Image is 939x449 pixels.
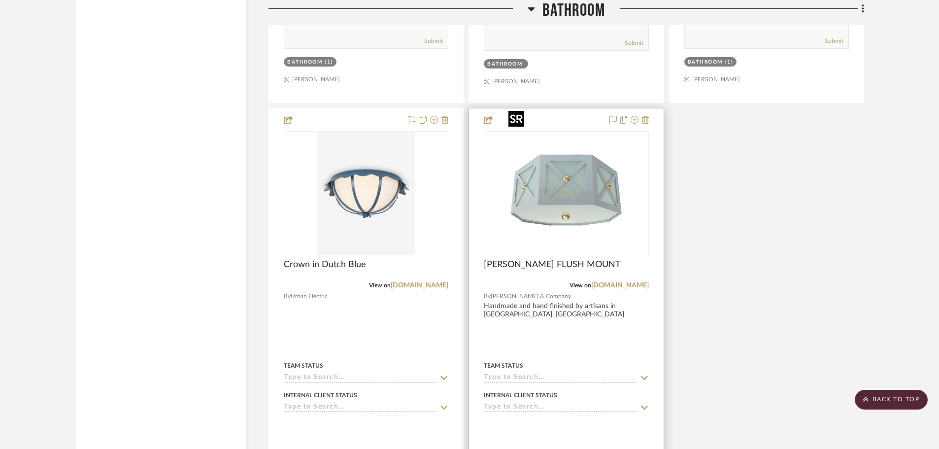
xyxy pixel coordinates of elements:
[284,259,366,270] span: Crown in Dutch Blue
[424,36,443,45] button: Submit
[284,403,436,413] input: Type to Search…
[284,391,357,400] div: Internal Client Status
[484,259,621,270] span: [PERSON_NAME] FLUSH MOUNT
[484,361,523,370] div: Team Status
[855,390,928,410] scroll-to-top-button: BACK TO TOP
[325,59,333,66] div: (1)
[391,282,448,289] a: [DOMAIN_NAME]
[504,132,628,255] img: AVERY FLUSH MOUNT
[284,374,436,383] input: Type to Search…
[591,282,649,289] a: [DOMAIN_NAME]
[369,282,391,288] span: View on
[291,292,328,301] span: Urban Electric
[484,403,637,413] input: Type to Search…
[484,374,637,383] input: Type to Search…
[625,38,643,47] button: Submit
[825,36,843,45] button: Submit
[287,59,322,66] div: Bathroom
[688,59,723,66] div: Bathroom
[487,61,522,68] div: Bathroom
[284,292,291,301] span: By
[484,391,557,400] div: Internal Client Status
[284,361,323,370] div: Team Status
[570,282,591,288] span: View on
[317,132,415,255] img: Crown in Dutch Blue
[484,292,491,301] span: By
[491,292,571,301] span: [PERSON_NAME] & Company
[484,132,648,256] div: 0
[725,59,734,66] div: (1)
